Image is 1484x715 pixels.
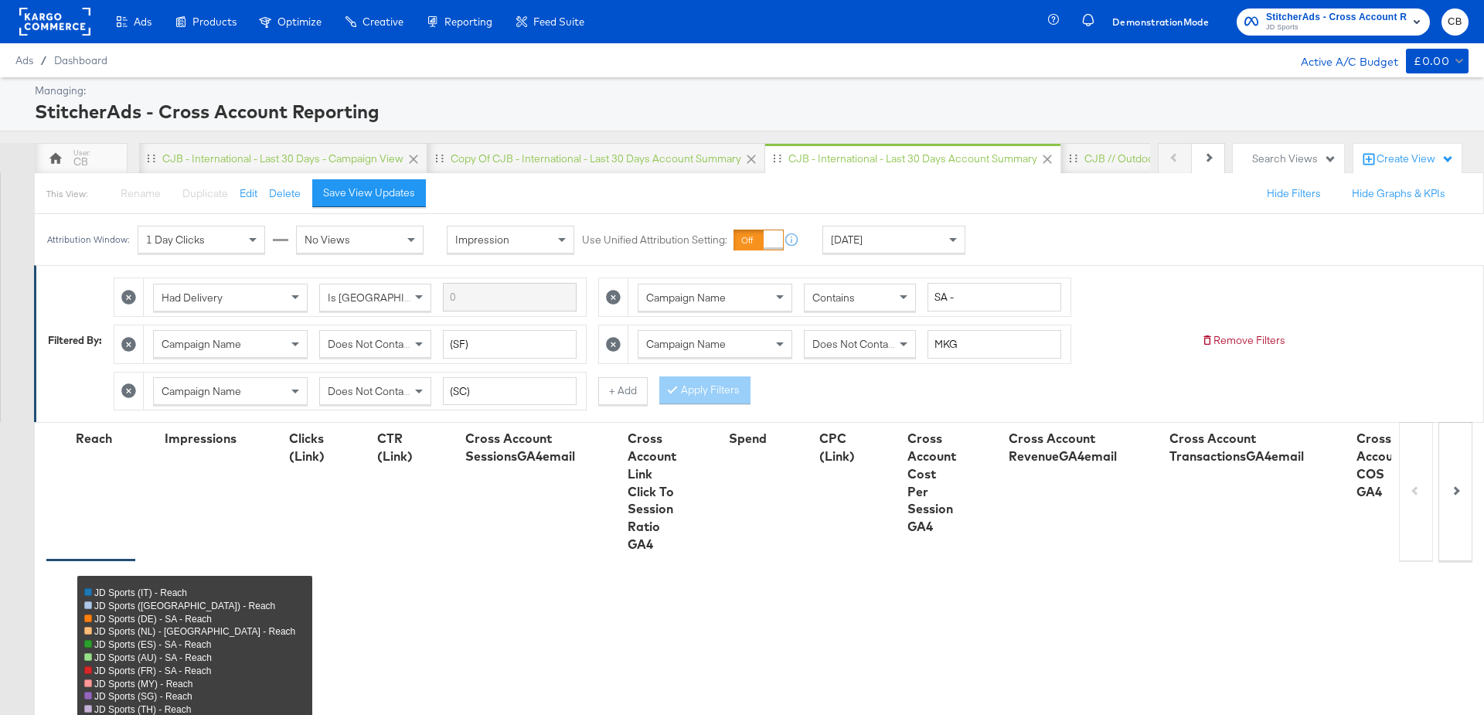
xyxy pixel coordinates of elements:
div: Drag to reorder tab [1069,154,1077,162]
span: JD Sports (NL) - [GEOGRAPHIC_DATA] - Reach [94,626,295,637]
div: CTR (Link) [377,430,413,465]
div: Cross Account SessionsGA4email [465,430,575,465]
span: Is [GEOGRAPHIC_DATA] [328,291,446,305]
div: This View: [46,188,87,200]
span: Contains [812,291,855,305]
button: Edit [240,186,257,201]
span: Campaign Name [162,384,241,398]
button: Hide Filters [1267,186,1321,201]
div: CB [73,155,88,169]
span: Does Not Contain [812,337,897,351]
span: / [33,54,54,66]
div: StitcherAds - Cross Account Reporting [35,98,1465,124]
span: JD Sports (MY) - Reach [94,679,192,689]
div: Cross Account RevenueGA4email [1009,430,1117,465]
span: Campaign Name [646,337,726,351]
div: Copy of CJB - International - Last 30 days Account Summary [451,152,741,166]
div: Reach [76,430,112,448]
span: [DATE] [831,233,863,247]
div: Clicks (Link) [289,430,325,465]
button: + Add [598,377,648,405]
div: Cross Account COS GA4 [1356,430,1405,500]
span: Optimize [277,15,322,28]
span: Reporting [444,15,492,28]
span: Had Delivery [162,291,223,305]
div: CJB // Outdoors [1084,152,1163,166]
div: Drag to reorder tab [773,154,781,162]
button: DemonstrationMode [1106,14,1215,30]
span: StitcherAds - Cross Account Reporting [1266,9,1407,26]
input: Enter a search term [443,330,577,359]
span: Feed Suite [533,15,584,28]
span: Does Not Contain [328,337,412,351]
span: Demonstration Mode [1112,14,1209,30]
div: Cross Account TransactionsGA4email [1169,430,1304,465]
div: Drag to reorder tab [147,154,155,162]
button: Delete [269,186,301,201]
span: Impression [455,233,509,247]
label: Use Unified Attribution Setting: [582,233,727,247]
div: Cross Account Link Click To Session Ratio GA4 [628,430,676,553]
div: Drag to reorder tab [435,154,444,162]
span: Campaign Name [646,291,726,305]
span: Ads [15,54,33,66]
span: Creative [362,15,403,28]
div: Managing: [35,83,1465,98]
div: CPC (Link) [819,430,855,465]
div: Search Views [1252,152,1336,166]
span: Does Not Contain [328,384,412,398]
span: Duplicate [182,186,228,200]
input: Enter a search term [927,283,1061,312]
button: £0.00 [1406,49,1469,73]
div: Active A/C Budget [1285,49,1398,72]
span: JD Sports (ES) - SA - Reach [94,639,211,650]
a: Dashboard [54,54,107,66]
span: No Views [305,233,350,247]
span: Rename [121,186,161,200]
div: Filtered By: [48,333,102,348]
span: JD Sports (AU) - SA - Reach [94,652,212,663]
span: JD Sports (TH) - Reach [94,704,191,715]
div: Cross Account Cost Per Session GA4 [907,430,956,536]
span: JD Sports ([GEOGRAPHIC_DATA]) - Reach [94,601,275,611]
input: Enter a search term [927,330,1061,359]
div: Spend [729,430,767,448]
span: CB [1448,13,1462,31]
span: 1 Day Clicks [146,233,205,247]
button: CB [1441,9,1469,36]
span: JD Sports [1266,22,1407,34]
div: CJB - International - Last 30 days - Campaign View [162,152,403,166]
input: Enter a search term [443,283,577,312]
button: Hide Graphs & KPIs [1352,186,1445,201]
button: Remove Filters [1201,333,1285,348]
div: CJB - International - Last 30 days Account Summary [788,152,1037,166]
span: Products [192,15,237,28]
input: Enter a search term [443,377,577,406]
div: Create View [1377,152,1454,167]
span: Campaign Name [162,337,241,351]
span: JD Sports (FR) - SA - Reach [94,666,211,676]
div: Impressions [165,430,237,448]
span: Ads [134,15,151,28]
span: JD Sports (IT) - Reach [94,587,187,598]
div: Attribution Window: [46,234,130,245]
button: StitcherAds - Cross Account ReportingJD Sports [1237,9,1430,36]
span: JD Sports (SG) - Reach [94,691,192,702]
div: Save View Updates [323,186,415,200]
div: £0.00 [1414,52,1449,71]
button: Save View Updates [312,179,426,207]
span: JD Sports (DE) - SA - Reach [94,614,212,625]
